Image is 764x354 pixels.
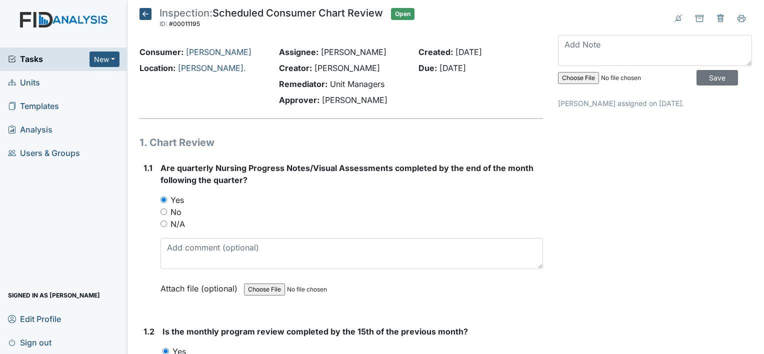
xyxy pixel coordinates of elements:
[159,7,212,19] span: Inspection:
[8,122,52,137] span: Analysis
[8,53,89,65] a: Tasks
[139,47,183,57] strong: Consumer:
[178,63,246,73] a: [PERSON_NAME].
[160,163,533,185] span: Are quarterly Nursing Progress Notes/Visual Assessments completed by the end of the month followi...
[8,75,40,90] span: Units
[330,79,384,89] span: Unit Managers
[186,47,251,57] a: [PERSON_NAME]
[8,311,61,326] span: Edit Profile
[418,63,437,73] strong: Due:
[89,51,119,67] button: New
[8,98,59,114] span: Templates
[159,8,383,30] div: Scheduled Consumer Chart Review
[279,79,327,89] strong: Remediator:
[170,206,181,218] label: No
[455,47,482,57] span: [DATE]
[321,47,386,57] span: [PERSON_NAME]
[139,135,543,150] h1: 1. Chart Review
[139,63,175,73] strong: Location:
[391,8,414,20] span: Open
[279,63,312,73] strong: Creator:
[558,98,752,108] p: [PERSON_NAME] assigned on [DATE].
[8,145,80,161] span: Users & Groups
[160,196,167,203] input: Yes
[279,95,319,105] strong: Approver:
[162,326,468,336] span: Is the monthly program review completed by the 15th of the previous month?
[8,334,51,350] span: Sign out
[696,70,738,85] input: Save
[418,47,453,57] strong: Created:
[143,162,152,174] label: 1.1
[322,95,387,105] span: [PERSON_NAME]
[160,208,167,215] input: No
[143,325,154,337] label: 1.2
[160,220,167,227] input: N/A
[160,277,241,294] label: Attach file (optional)
[8,287,100,303] span: Signed in as [PERSON_NAME]
[170,218,185,230] label: N/A
[159,20,167,27] span: ID:
[439,63,466,73] span: [DATE]
[170,194,184,206] label: Yes
[279,47,318,57] strong: Assignee:
[169,20,200,27] span: #00011195
[314,63,380,73] span: [PERSON_NAME]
